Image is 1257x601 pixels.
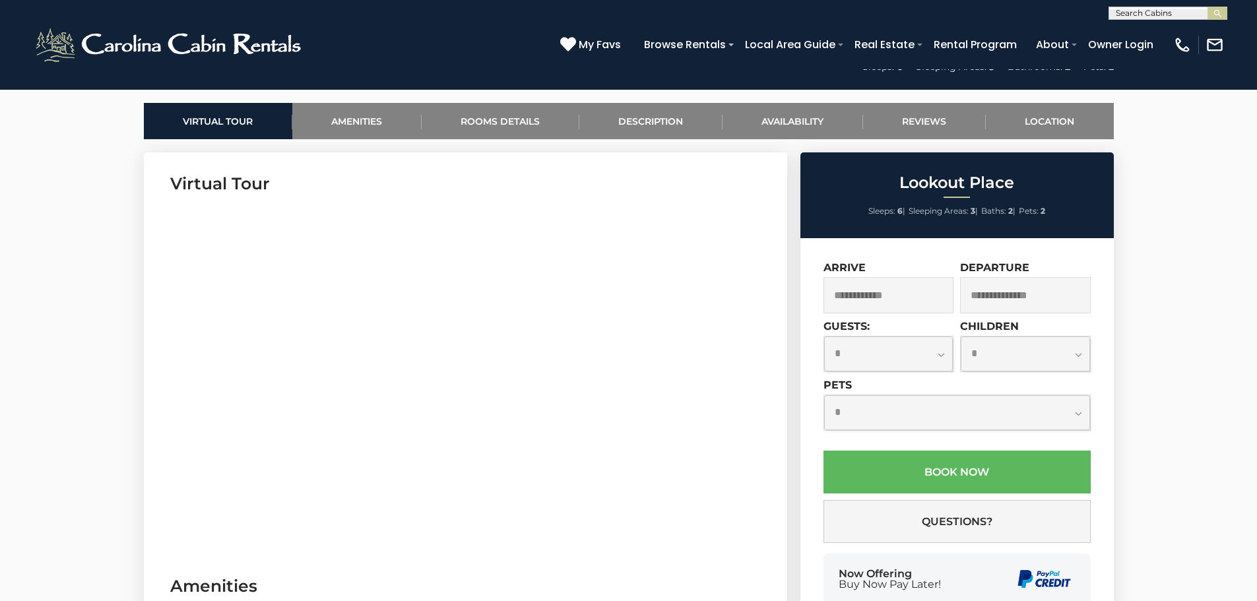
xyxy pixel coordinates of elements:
[579,36,621,53] span: My Favs
[1041,206,1045,216] strong: 2
[823,500,1091,543] button: Questions?
[839,569,941,590] div: Now Offering
[981,206,1006,216] span: Baths:
[723,103,863,139] a: Availability
[868,203,905,220] li: |
[960,320,1019,332] label: Children
[579,103,723,139] a: Description
[897,206,903,216] strong: 6
[839,579,941,590] span: Buy Now Pay Later!
[971,206,975,216] strong: 3
[981,203,1015,220] li: |
[1173,36,1192,54] img: phone-regular-white.png
[823,320,870,332] label: Guests:
[422,103,579,139] a: Rooms Details
[927,33,1023,56] a: Rental Program
[909,206,969,216] span: Sleeping Areas:
[823,379,852,391] label: Pets
[804,174,1111,191] h2: Lookout Place
[637,33,732,56] a: Browse Rentals
[986,103,1114,139] a: Location
[170,575,761,598] h3: Amenities
[738,33,842,56] a: Local Area Guide
[960,261,1029,274] label: Departure
[292,103,422,139] a: Amenities
[1081,33,1160,56] a: Owner Login
[1029,33,1076,56] a: About
[1206,36,1224,54] img: mail-regular-white.png
[170,172,761,195] h3: Virtual Tour
[823,261,866,274] label: Arrive
[863,103,986,139] a: Reviews
[868,206,895,216] span: Sleeps:
[33,25,307,65] img: White-1-2.png
[1008,206,1013,216] strong: 2
[144,103,292,139] a: Virtual Tour
[848,33,921,56] a: Real Estate
[560,36,624,53] a: My Favs
[823,451,1091,493] button: Book Now
[1019,206,1039,216] span: Pets:
[909,203,978,220] li: |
